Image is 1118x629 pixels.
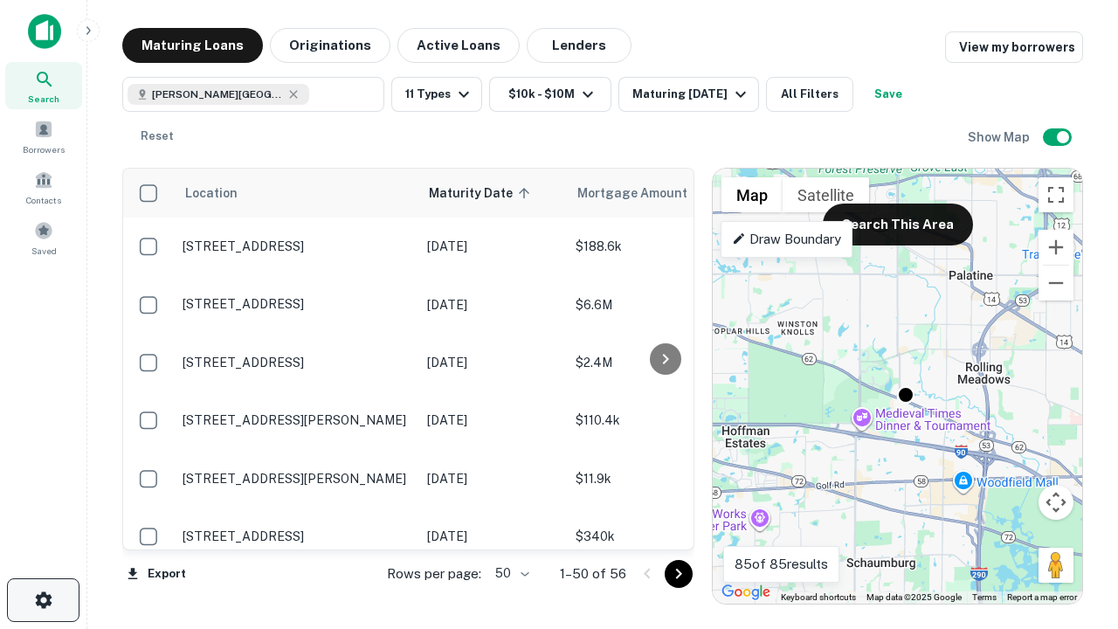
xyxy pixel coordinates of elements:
a: Search [5,62,82,109]
p: [DATE] [427,527,558,546]
img: capitalize-icon.png [28,14,61,49]
p: [DATE] [427,295,558,314]
a: Report a map error [1007,592,1077,602]
button: 11 Types [391,77,482,112]
button: $10k - $10M [489,77,611,112]
button: Show satellite imagery [783,177,869,212]
p: [STREET_ADDRESS][PERSON_NAME] [183,471,410,487]
div: 50 [488,561,532,586]
span: Location [184,183,238,204]
p: [DATE] [427,237,558,256]
span: Map data ©2025 Google [866,592,962,602]
p: [STREET_ADDRESS] [183,355,410,370]
a: View my borrowers [945,31,1083,63]
a: Borrowers [5,113,82,160]
p: Rows per page: [387,563,481,584]
span: Maturity Date [429,183,535,204]
span: Borrowers [23,142,65,156]
p: [STREET_ADDRESS] [183,296,410,312]
span: Search [28,92,59,106]
iframe: Chat Widget [1031,433,1118,517]
button: Toggle fullscreen view [1039,177,1073,212]
p: Draw Boundary [732,229,841,250]
button: Active Loans [397,28,520,63]
p: $6.6M [576,295,750,314]
button: Drag Pegman onto the map to open Street View [1039,548,1073,583]
p: [DATE] [427,353,558,372]
img: Google [717,581,775,604]
p: 1–50 of 56 [560,563,626,584]
a: Terms (opens in new tab) [972,592,997,602]
div: Maturing [DATE] [632,84,751,105]
button: Originations [270,28,390,63]
button: Show street map [721,177,783,212]
button: Search This Area [823,204,973,245]
p: $188.6k [576,237,750,256]
div: 0 0 [713,169,1082,604]
button: All Filters [766,77,853,112]
span: [PERSON_NAME][GEOGRAPHIC_DATA], [GEOGRAPHIC_DATA] [152,86,283,102]
p: [STREET_ADDRESS] [183,529,410,544]
h6: Show Map [968,128,1032,147]
th: Location [174,169,418,218]
p: [DATE] [427,469,558,488]
p: $110.4k [576,411,750,430]
button: Zoom in [1039,230,1073,265]
span: Contacts [26,193,61,207]
button: Maturing [DATE] [618,77,759,112]
button: Reset [129,119,185,154]
a: Saved [5,214,82,261]
button: Lenders [527,28,631,63]
button: Go to next page [665,560,693,588]
a: Open this area in Google Maps (opens a new window) [717,581,775,604]
a: Contacts [5,163,82,211]
button: Export [122,561,190,587]
th: Mortgage Amount [567,169,759,218]
span: Mortgage Amount [577,183,710,204]
button: Keyboard shortcuts [781,591,856,604]
p: $2.4M [576,353,750,372]
button: Save your search to get updates of matches that match your search criteria. [860,77,916,112]
p: [DATE] [427,411,558,430]
p: $11.9k [576,469,750,488]
button: Zoom out [1039,266,1073,301]
th: Maturity Date [418,169,567,218]
span: Saved [31,244,57,258]
p: $340k [576,527,750,546]
p: [STREET_ADDRESS] [183,238,410,254]
p: 85 of 85 results [735,554,828,575]
p: [STREET_ADDRESS][PERSON_NAME] [183,412,410,428]
button: Maturing Loans [122,28,263,63]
